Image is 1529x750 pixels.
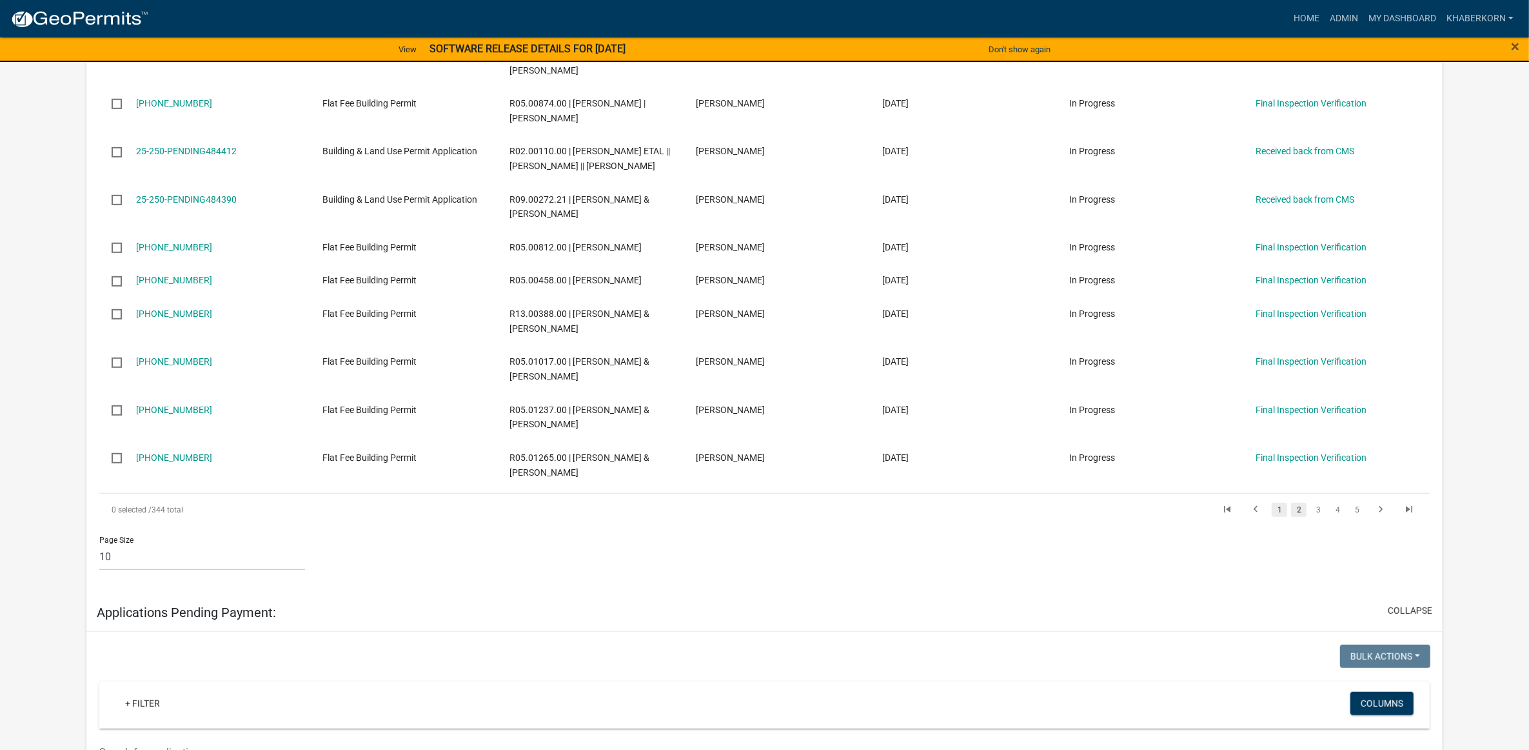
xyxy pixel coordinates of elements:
[883,275,909,285] span: 09/25/2025
[1256,405,1366,415] a: Final Inspection Verification
[1340,645,1430,668] button: Bulk Actions
[509,98,646,123] span: R05.00874.00 | ANTHONY L HANSON | MELISSA J RICHARDSON
[1256,242,1366,252] a: Final Inspection Verification
[322,98,417,108] span: Flat Fee Building Permit
[509,194,649,219] span: R09.00272.21 | JOSEPH M & JANE M RODRIGUEZ
[136,194,237,205] a: 25-250-PENDING484390
[1310,503,1326,517] a: 3
[883,242,909,252] span: 09/25/2025
[1069,452,1115,463] span: In Progress
[883,356,909,367] span: 09/25/2025
[1330,503,1345,517] a: 4
[1256,146,1354,156] a: Received back from CMS
[322,242,417,252] span: Flat Fee Building Permit
[136,309,212,319] a: [PHONE_NUMBER]
[696,194,765,205] span: Jane Rodriquez
[1388,604,1432,618] button: collapse
[1069,356,1115,367] span: In Progress
[1350,692,1414,715] button: Columns
[1256,309,1366,319] a: Final Inspection Verification
[883,452,909,463] span: 09/24/2025
[1069,194,1115,205] span: In Progress
[1256,98,1366,108] a: Final Inspection Verification
[696,405,765,415] span: nick loechler
[1272,503,1287,517] a: 1
[429,43,626,55] strong: SOFTWARE RELEASE DETAILS FOR [DATE]
[1215,503,1239,517] a: go to first page
[393,39,422,60] a: View
[112,505,152,514] span: 0 selected /
[1256,275,1366,285] a: Final Inspection Verification
[1069,309,1115,319] span: In Progress
[1291,503,1307,517] a: 2
[883,309,909,319] span: 09/25/2025
[696,452,765,463] span: nick loechler
[322,275,417,285] span: Flat Fee Building Permit
[322,452,417,463] span: Flat Fee Building Permit
[322,146,477,156] span: Building & Land Use Permit Application
[136,275,212,285] a: [PHONE_NUMBER]
[1256,356,1366,367] a: Final Inspection Verification
[696,146,765,156] span: Steve Krage
[696,356,765,367] span: Josie
[509,356,649,381] span: R05.01017.00 | ALLAN H & SHARON A STREVELER
[983,39,1056,60] button: Don't show again
[1363,6,1441,31] a: My Dashboard
[883,98,909,108] span: 09/26/2025
[1069,275,1115,285] span: In Progress
[1308,499,1328,521] li: page 3
[99,494,627,526] div: 344 total
[136,405,212,415] a: [PHONE_NUMBER]
[509,452,649,478] span: R05.01265.00 | AARON R & ASHLEY M MURPHY
[509,146,670,171] span: R02.00110.00 | DALE KRAGE ETAL || KENNETH KRAGE || STEVE KRAGE
[322,194,477,205] span: Building & Land Use Permit Application
[1256,452,1366,463] a: Final Inspection Verification
[322,405,417,415] span: Flat Fee Building Permit
[883,405,909,415] span: 09/24/2025
[1349,503,1365,517] a: 5
[322,356,417,367] span: Flat Fee Building Permit
[1511,37,1519,56] span: ×
[97,605,276,620] h5: Applications Pending Payment:
[1325,6,1363,31] a: Admin
[1441,6,1519,31] a: khaberkorn
[1288,6,1325,31] a: Home
[696,275,765,285] span: Marcy
[1243,503,1268,517] a: go to previous page
[883,146,909,156] span: 09/26/2025
[883,194,909,205] span: 09/26/2025
[696,98,765,108] span: Geoff Christensen
[115,692,170,715] a: + Filter
[1069,146,1115,156] span: In Progress
[1511,39,1519,54] button: Close
[136,242,212,252] a: [PHONE_NUMBER]
[1069,405,1115,415] span: In Progress
[136,146,237,156] a: 25-250-PENDING484412
[509,242,642,252] span: R05.00812.00 | CAROLYN J HINKLE
[1069,242,1115,252] span: In Progress
[136,452,212,463] a: [PHONE_NUMBER]
[509,309,649,334] span: R13.00388.00 | RANDY G & TRISH M AMUNDSON
[696,242,765,252] span: Joe Fitch
[1347,499,1366,521] li: page 5
[1069,98,1115,108] span: In Progress
[322,309,417,319] span: Flat Fee Building Permit
[1397,503,1421,517] a: go to last page
[509,405,649,430] span: R05.01237.00 | BOB M & MARTHA E WUNDERLICH
[136,98,212,108] a: [PHONE_NUMBER]
[509,275,642,285] span: R05.00458.00 | MARILYN J ETBAUER
[1270,499,1289,521] li: page 1
[696,309,765,319] span: Trish Amundson
[136,356,212,367] a: [PHONE_NUMBER]
[1368,503,1393,517] a: go to next page
[1256,194,1354,205] a: Received back from CMS
[1289,499,1308,521] li: page 2
[1328,499,1347,521] li: page 4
